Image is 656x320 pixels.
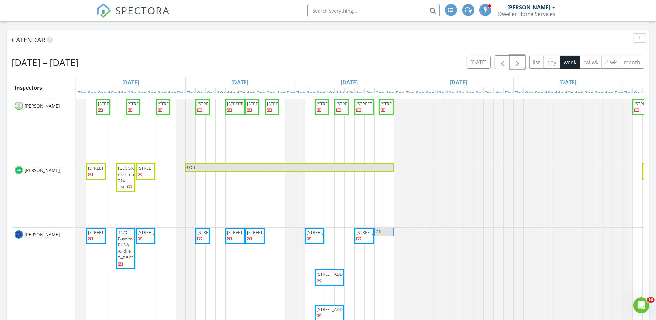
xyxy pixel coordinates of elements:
span: [STREET_ADDRESS] [317,306,354,312]
span: Off [189,164,195,170]
span: [STREET_ADDRESS] [88,229,125,235]
a: Go to September 6, 2025 [449,77,469,88]
span: [STREET_ADDRESS] [381,101,418,107]
h2: [DATE] – [DATE] [12,56,78,69]
a: 1pm [464,88,479,99]
span: [STREET_ADDRESS] [317,271,354,277]
a: 5pm [504,88,519,99]
a: 7am [623,88,638,99]
button: [DATE] [467,56,491,69]
a: 3pm [375,88,389,99]
a: 2pm [365,88,379,99]
div: [PERSON_NAME] [508,4,551,11]
span: Calendar [12,35,45,44]
a: 2pm [255,88,270,99]
a: 4pm [603,88,618,99]
span: [STREET_ADDRESS] [317,101,354,107]
span: [STREET_ADDRESS] [158,101,195,107]
div: Dweller Home Services [498,11,556,17]
a: 5pm [394,88,409,99]
a: 10am [434,88,452,99]
a: SPECTORA [96,9,170,23]
span: [STREET_ADDRESS] [138,229,175,235]
a: 3pm [265,88,280,99]
a: 8am [305,88,320,99]
span: [PERSON_NAME] [24,231,61,238]
span: 10 [647,297,655,303]
a: 8am [196,88,211,99]
a: Go to September 5, 2025 [339,77,360,88]
img: The Best Home Inspection Software - Spectora [96,3,111,18]
span: [STREET_ADDRESS] [128,101,165,107]
a: Go to September 4, 2025 [230,77,250,88]
a: 8am [524,88,538,99]
span: [STREET_ADDRESS] [356,229,393,235]
a: 8am [86,88,101,99]
a: 11am [335,88,353,99]
a: 5pm [176,88,191,99]
iframe: Intercom live chat [633,297,649,313]
span: [PERSON_NAME] [24,103,61,109]
a: 7am [514,88,529,99]
a: 9am [533,88,548,99]
span: [STREET_ADDRESS] [356,101,393,107]
span: [STREET_ADDRESS] [227,101,264,107]
a: 2pm [474,88,489,99]
a: 12pm [126,88,144,99]
button: month [620,56,644,69]
span: [STREET_ADDRESS] [267,101,304,107]
a: 9am [315,88,330,99]
a: 11am [116,88,134,99]
a: 10am [106,88,124,99]
span: [STREET_ADDRESS] [307,229,344,235]
a: 5pm [285,88,300,99]
span: [STREET_ADDRESS] [336,101,374,107]
button: Previous [495,55,510,69]
a: 1pm [573,88,588,99]
img: 1.jpg [15,166,23,174]
span: [STREET_ADDRESS] [197,101,234,107]
img: 2.jpg [15,230,23,239]
span: [PERSON_NAME] [24,167,61,174]
span: SPECTORA [116,3,170,17]
span: [STREET_ADDRESS] [98,101,135,107]
span: [STREET_ADDRESS] [227,229,264,235]
span: [STREET_ADDRESS] [197,229,234,235]
a: 9am [206,88,221,99]
a: 11am [553,88,571,99]
span: [STREET_ADDRESS] [247,229,284,235]
a: 11am [444,88,462,99]
a: 7am [186,88,201,99]
span: 1473 Bayview Pt SW, Airdrie T4B 5K2 [118,229,133,261]
span: [STREET_ADDRESS] [138,165,175,171]
button: week [560,56,580,69]
a: 9am [96,88,111,99]
a: Go to September 3, 2025 [121,77,141,88]
a: 7am [295,88,310,99]
a: 10am [543,88,561,99]
span: Off [376,229,382,235]
a: 1pm [136,88,151,99]
input: Search everything... [307,4,440,17]
a: 12pm [563,88,581,99]
a: 4pm [166,88,181,99]
a: 3pm [484,88,499,99]
a: 4pm [494,88,509,99]
span: Inspectors [15,84,42,91]
a: 4pm [275,88,290,99]
a: 12pm [345,88,363,99]
a: 1pm [355,88,370,99]
a: 3pm [593,88,608,99]
button: 4 wk [602,56,620,69]
span: [STREET_ADDRESS] [88,165,125,171]
a: 9am [424,88,439,99]
a: 7am [404,88,419,99]
a: 2pm [583,88,598,99]
button: cal wk [580,56,602,69]
span: [GEOGRAPHIC_DATA], Chestermere T1X 2M5 [118,165,161,190]
a: 8am [633,88,648,99]
button: list [529,56,544,69]
a: 12pm [454,88,472,99]
a: 10am [216,88,233,99]
a: 4pm [384,88,399,99]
